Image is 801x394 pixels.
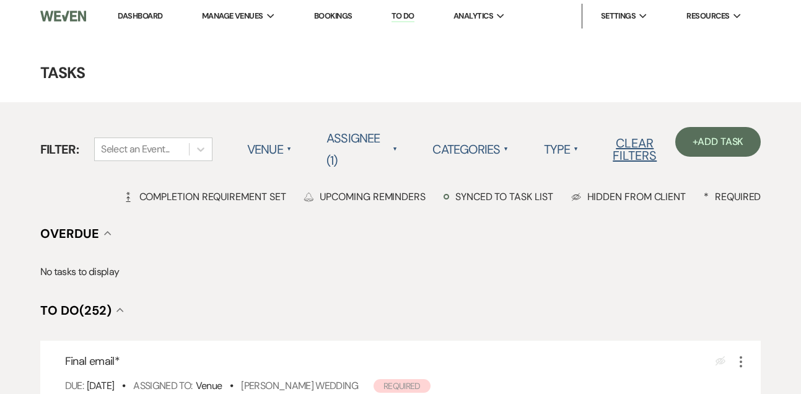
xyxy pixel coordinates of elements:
span: To Do (252) [40,302,112,318]
span: ▲ [574,144,579,154]
div: Select an Event... [101,142,169,157]
label: Venue [247,138,292,160]
b: • [122,379,125,392]
div: Synced to task list [444,190,553,203]
a: Dashboard [118,11,162,21]
span: Add Task [698,135,743,148]
label: Type [544,138,579,160]
a: [PERSON_NAME] Wedding [241,379,358,392]
span: Resources [686,10,729,22]
img: Weven Logo [40,3,86,29]
a: +Add Task [675,127,761,157]
div: Required [704,190,761,203]
span: ▲ [287,144,292,154]
span: Assigned To: [133,379,192,392]
span: Filter: [40,140,79,159]
a: To Do [392,11,414,22]
p: No tasks to display [40,264,761,280]
span: Overdue [40,225,99,242]
div: Completion Requirement Set [123,190,286,203]
div: Hidden from Client [571,190,686,203]
label: Assignee (1) [326,127,398,172]
span: Due: [65,379,84,392]
span: Venue [196,379,222,392]
span: Required [374,379,431,393]
span: Analytics [453,10,493,22]
button: Clear Filters [594,137,675,162]
button: Overdue [40,227,112,240]
span: ▲ [504,144,509,154]
a: Bookings [314,11,352,21]
span: ▲ [393,144,398,154]
div: Upcoming Reminders [304,190,426,203]
span: Final email * [65,354,120,369]
span: Settings [601,10,636,22]
label: Categories [432,138,509,160]
b: • [230,379,233,392]
span: Manage Venues [202,10,263,22]
button: To Do(252) [40,304,124,317]
span: [DATE] [87,379,114,392]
